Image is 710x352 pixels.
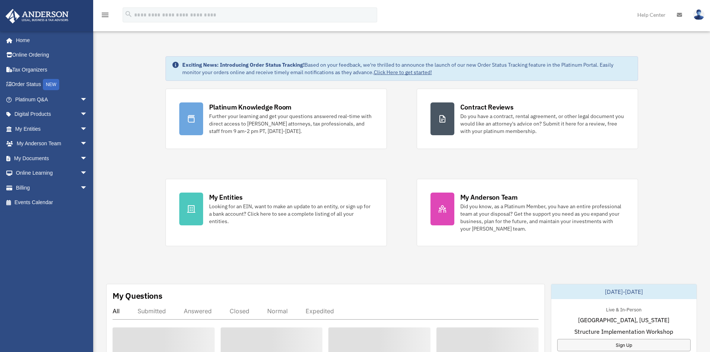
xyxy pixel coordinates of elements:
[138,307,166,315] div: Submitted
[5,180,99,195] a: Billingarrow_drop_down
[80,151,95,166] span: arrow_drop_down
[460,112,624,135] div: Do you have a contract, rental agreement, or other legal document you would like an attorney's ad...
[209,102,292,112] div: Platinum Knowledge Room
[182,61,632,76] div: Based on your feedback, we're thrilled to announce the launch of our new Order Status Tracking fe...
[43,79,59,90] div: NEW
[5,107,99,122] a: Digital Productsarrow_drop_down
[80,136,95,152] span: arrow_drop_down
[5,136,99,151] a: My Anderson Teamarrow_drop_down
[80,107,95,122] span: arrow_drop_down
[124,10,133,18] i: search
[80,121,95,137] span: arrow_drop_down
[182,61,304,68] strong: Exciting News: Introducing Order Status Tracking!
[417,89,638,149] a: Contract Reviews Do you have a contract, rental agreement, or other legal document you would like...
[460,193,518,202] div: My Anderson Team
[101,13,110,19] a: menu
[557,339,691,351] a: Sign Up
[113,307,120,315] div: All
[3,9,71,23] img: Anderson Advisors Platinum Portal
[5,92,99,107] a: Platinum Q&Aarrow_drop_down
[460,102,514,112] div: Contract Reviews
[5,48,99,63] a: Online Ordering
[693,9,704,20] img: User Pic
[267,307,288,315] div: Normal
[5,121,99,136] a: My Entitiesarrow_drop_down
[460,203,624,232] div: Did you know, as a Platinum Member, you have an entire professional team at your disposal? Get th...
[5,195,99,210] a: Events Calendar
[184,307,212,315] div: Answered
[209,193,243,202] div: My Entities
[5,77,99,92] a: Order StatusNEW
[374,69,432,76] a: Click Here to get started!
[551,284,697,299] div: [DATE]-[DATE]
[5,166,99,181] a: Online Learningarrow_drop_down
[113,290,162,301] div: My Questions
[417,179,638,246] a: My Anderson Team Did you know, as a Platinum Member, you have an entire professional team at your...
[574,327,673,336] span: Structure Implementation Workshop
[165,89,387,149] a: Platinum Knowledge Room Further your learning and get your questions answered real-time with dire...
[230,307,249,315] div: Closed
[306,307,334,315] div: Expedited
[600,305,647,313] div: Live & In-Person
[209,203,373,225] div: Looking for an EIN, want to make an update to an entity, or sign up for a bank account? Click her...
[101,10,110,19] i: menu
[578,315,669,324] span: [GEOGRAPHIC_DATA], [US_STATE]
[80,92,95,107] span: arrow_drop_down
[80,166,95,181] span: arrow_drop_down
[165,179,387,246] a: My Entities Looking for an EIN, want to make an update to an entity, or sign up for a bank accoun...
[5,62,99,77] a: Tax Organizers
[5,151,99,166] a: My Documentsarrow_drop_down
[5,33,95,48] a: Home
[209,112,373,135] div: Further your learning and get your questions answered real-time with direct access to [PERSON_NAM...
[80,180,95,196] span: arrow_drop_down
